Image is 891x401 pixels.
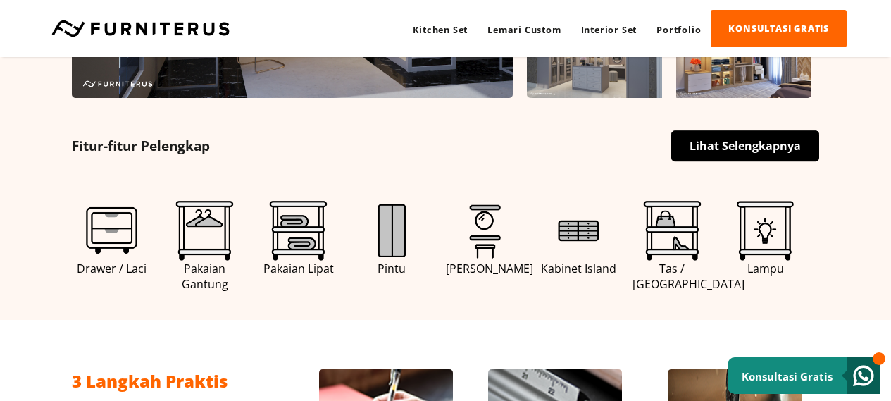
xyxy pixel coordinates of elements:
[711,10,847,47] a: KONSULTASI GRATIS
[82,201,142,261] img: Drawer-01.png
[642,201,702,261] img: Tas%20Sepatu-01.png
[446,261,525,276] span: [PERSON_NAME]
[647,11,711,49] a: Portfolio
[352,261,432,276] span: Pintu
[725,261,805,276] span: Lampu
[175,201,235,261] img: Baju%20Gantung-01.png
[72,137,819,162] h5: Fitur-fitur Pelengkap
[258,261,338,276] span: Pakaian Lipat
[549,201,609,261] img: Island-01.png
[737,201,794,261] img: Lightning.png
[728,357,880,394] a: Konsultasi Gratis
[362,201,422,261] img: Jenis%20Pintu-01.png
[72,369,301,393] h2: 3 Langkah Praktis
[455,201,515,261] img: Meja%20Rias-01.png
[478,11,571,49] a: Lemari Custom
[166,261,245,292] span: Pakaian Gantung
[539,261,618,276] span: Kabinet Island
[633,261,712,292] span: Tas / [GEOGRAPHIC_DATA]
[742,369,833,383] small: Konsultasi Gratis
[72,261,151,276] span: Drawer / Laci
[268,201,328,261] img: Baju%20Lipat-01.png
[571,11,647,49] a: Interior Set
[403,11,478,49] a: Kitchen Set
[671,130,819,161] a: Lihat Selengkapnya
